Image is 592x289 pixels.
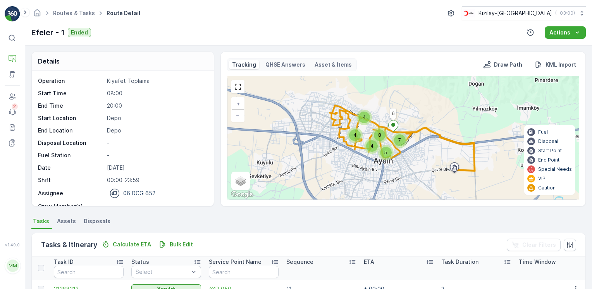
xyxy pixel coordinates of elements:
p: Asset & Items [315,61,352,69]
p: Ended [71,29,88,36]
p: Operation [38,77,104,85]
span: Disposals [84,217,110,225]
p: Tasks & Itinerary [41,239,97,250]
p: Tracking [232,61,256,69]
button: MM [5,249,20,283]
p: 20:00 [107,102,206,110]
p: Status [131,258,149,266]
p: Bulk Edit [170,241,193,248]
button: Clear Filters [507,239,561,251]
p: End Location [38,127,104,134]
a: Layers [232,172,249,189]
p: Kızılay-[GEOGRAPHIC_DATA] [478,9,552,17]
p: Details [38,57,60,66]
p: Shift [38,176,104,184]
p: Task Duration [441,258,478,266]
span: 5 [384,150,387,155]
a: Zoom In [232,98,244,110]
p: Assignee [38,189,63,197]
p: KML Import [546,61,576,69]
img: k%C4%B1z%C4%B1lay_D5CCths.png [462,9,475,17]
span: 4 [370,143,373,149]
p: 06 DCG 652 [123,189,155,197]
div: 5 [378,145,394,160]
input: Search [54,266,124,278]
p: Time Window [519,258,556,266]
p: 00:00-23:59 [107,176,206,184]
div: MM [7,260,19,272]
p: Draw Path [494,61,522,69]
p: Disposal [538,138,558,144]
a: Open this area in Google Maps (opens a new window) [229,189,255,200]
p: [DATE] [107,164,206,172]
a: 2 [5,104,20,120]
a: View Fullscreen [232,81,244,93]
p: Select [136,268,189,276]
p: Task ID [54,258,74,266]
span: Route Detail [105,9,142,17]
p: Caution [538,185,556,191]
span: Assets [57,217,76,225]
span: − [236,112,240,119]
button: Actions [545,26,586,39]
span: + [236,100,240,107]
button: Ended [68,28,91,37]
p: Calculate ETA [113,241,151,248]
p: - [107,139,206,147]
a: Routes & Tasks [53,10,95,16]
p: Kıyafet Toplama [107,77,206,85]
a: Zoom Out [232,110,244,121]
span: v 1.49.0 [5,243,20,247]
button: Kızılay-[GEOGRAPHIC_DATA](+03:00) [462,6,586,20]
button: Calculate ETA [99,240,154,249]
span: 7 [398,137,401,143]
p: Fuel Station [38,151,104,159]
p: Crew Member(s) [38,203,104,210]
p: QHSE Answers [265,61,305,69]
div: 4 [364,138,380,154]
div: 4 [356,110,372,125]
p: VIP [538,175,546,182]
p: 2 [13,103,16,110]
p: End Point [538,157,559,163]
p: End Time [38,102,104,110]
img: logo [5,6,20,22]
img: Google [229,189,255,200]
p: Start Location [38,114,104,122]
button: Draw Path [480,60,525,69]
p: 08:00 [107,89,206,97]
p: Date [38,164,104,172]
p: Disposal Location [38,139,104,147]
div: 7 [392,132,408,148]
p: Clear Filters [522,241,556,249]
p: Start Time [38,89,104,97]
a: Homepage [33,12,41,18]
p: ETA [364,258,374,266]
p: Actions [549,29,570,36]
p: Fuel [538,129,548,135]
p: Efeler - 1 [31,27,65,38]
input: Search [209,266,279,278]
span: Tasks [33,217,49,225]
span: 4 [363,114,366,120]
span: 4 [353,132,356,138]
p: Service Point Name [209,258,262,266]
p: Depo [107,114,206,122]
p: Sequence [286,258,313,266]
span: 8 [378,132,381,138]
p: Start Point [538,148,562,154]
button: Bulk Edit [156,240,196,249]
p: - [107,151,206,159]
p: ( +03:00 ) [555,10,575,16]
p: Depo [107,127,206,134]
p: - [107,203,206,210]
p: Special Needs [538,166,572,172]
div: 8 [372,127,387,143]
div: 4 [347,127,363,143]
button: KML Import [532,60,579,69]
